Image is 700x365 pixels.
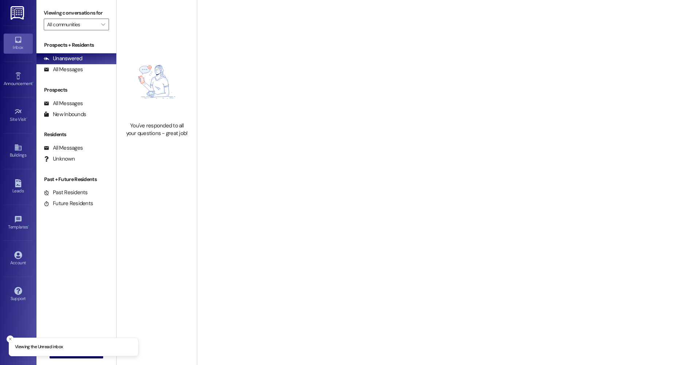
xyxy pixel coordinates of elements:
div: New Inbounds [44,111,86,118]
span: • [32,80,34,85]
img: ResiDesk Logo [11,6,26,20]
a: Support [4,285,33,304]
a: Buildings [4,141,33,161]
img: empty-state [125,45,189,118]
div: All Messages [44,66,83,73]
div: Unknown [44,155,75,163]
a: Site Visit • [4,105,33,125]
div: Unanswered [44,55,82,62]
a: Account [4,249,33,269]
p: Viewing the Unread inbox [15,344,63,350]
i:  [101,22,105,27]
div: All Messages [44,144,83,152]
div: Future Residents [44,200,93,207]
div: All Messages [44,100,83,107]
button: Close toast [7,335,14,343]
a: Inbox [4,34,33,53]
span: • [26,116,27,121]
label: Viewing conversations for [44,7,109,19]
a: Templates • [4,213,33,233]
input: All communities [47,19,97,30]
div: You've responded to all your questions - great job! [125,122,189,138]
a: Leads [4,177,33,197]
div: Residents [36,131,116,138]
div: Prospects [36,86,116,94]
div: Past Residents [44,189,88,196]
div: Prospects + Residents [36,41,116,49]
div: Past + Future Residents [36,176,116,183]
span: • [28,223,29,228]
